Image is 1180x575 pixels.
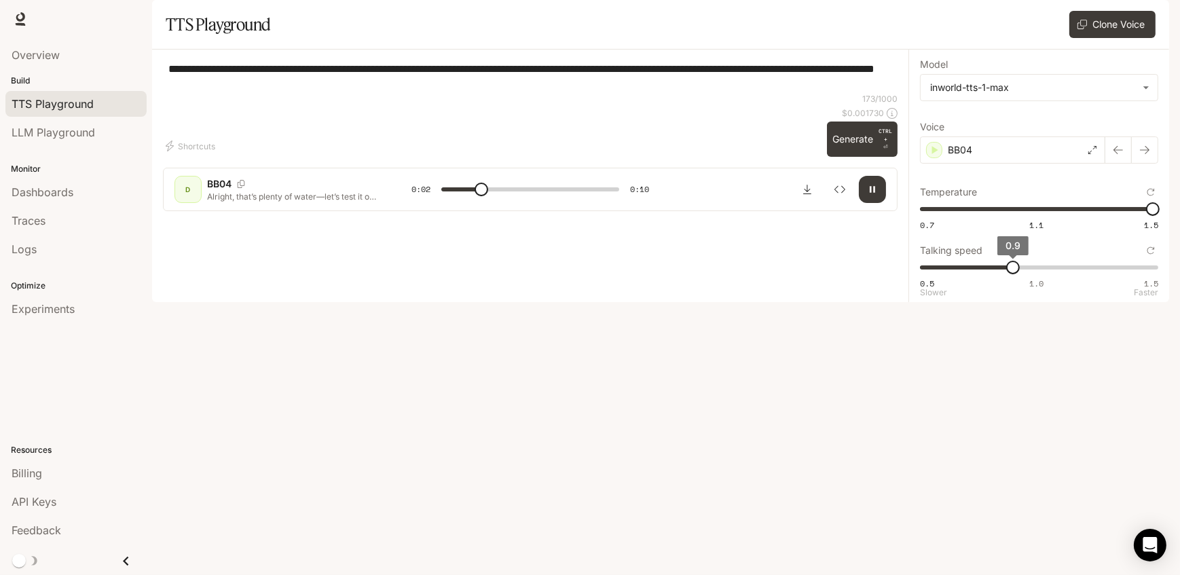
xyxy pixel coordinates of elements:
p: 173 / 1000 [862,93,898,105]
p: Slower [920,289,947,297]
p: Talking speed [920,246,982,255]
p: ⏎ [879,127,892,151]
span: 0:10 [630,183,649,196]
p: BB04 [948,143,972,157]
span: 0.9 [1006,240,1020,251]
p: CTRL + [879,127,892,143]
div: inworld-tts-1-max [921,75,1158,100]
p: BB04 [207,177,232,191]
span: 0:02 [411,183,430,196]
p: Voice [920,122,944,132]
button: Download audio [794,176,821,203]
p: Temperature [920,187,977,197]
span: 1.5 [1144,219,1158,231]
span: 0.7 [920,219,934,231]
div: inworld-tts-1-max [930,81,1136,94]
p: $ 0.001730 [842,107,884,119]
p: Faster [1134,289,1158,297]
span: 1.1 [1029,219,1044,231]
button: Inspect [826,176,853,203]
div: D [177,179,199,200]
h1: TTS Playground [166,11,271,38]
p: Model [920,60,948,69]
button: Clone Voice [1069,11,1156,38]
button: Shortcuts [163,135,221,157]
span: 0.5 [920,278,934,289]
button: Reset to default [1143,185,1158,200]
p: Alright, that’s plenty of water—let’s test it out. And… totally dry! These waterproof mattress pa... [207,191,379,202]
button: GenerateCTRL +⏎ [827,122,898,157]
span: 1.5 [1144,278,1158,289]
div: Open Intercom Messenger [1134,529,1166,561]
button: Reset to default [1143,243,1158,258]
span: 1.0 [1029,278,1044,289]
button: Copy Voice ID [232,180,251,188]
